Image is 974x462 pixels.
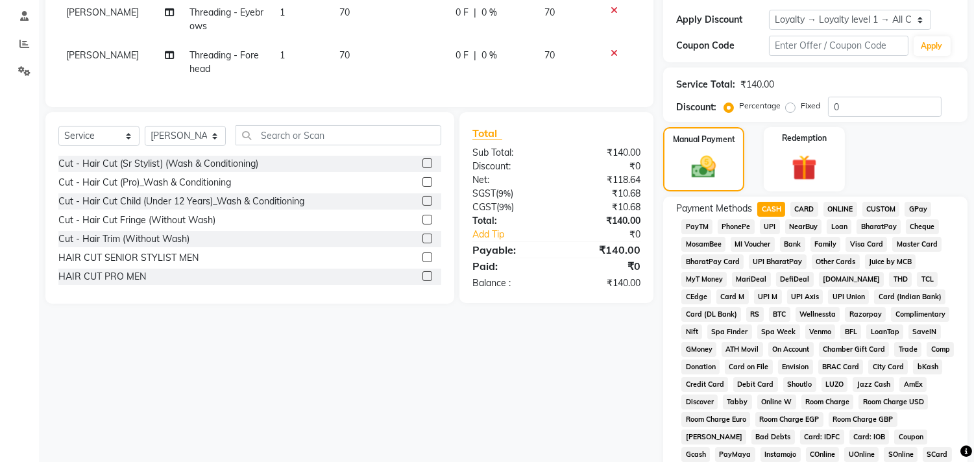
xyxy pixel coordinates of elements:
span: SGST [472,188,496,199]
div: ₹0 [557,258,651,274]
span: DefiDeal [776,272,814,287]
div: Cut - Hair Trim (Without Wash) [58,232,189,246]
span: [PERSON_NAME] [66,6,139,18]
div: Apply Discount [676,13,769,27]
span: Master Card [892,237,942,252]
div: Cut - Hair Cut Child (Under 12 Years)_Wash & Conditioning [58,195,304,208]
span: Card on File [725,359,773,374]
span: BharatPay Card [681,254,744,269]
span: Room Charge EGP [755,412,823,427]
span: TCL [917,272,938,287]
span: Jazz Cash [853,377,894,392]
div: ₹0 [557,160,651,173]
span: Discover [681,395,718,409]
button: Apply [914,36,951,56]
span: Room Charge Euro [681,412,750,427]
span: GMoney [681,342,716,357]
span: Threading - Eyebrows [190,6,264,32]
div: Cut - Hair Cut (Sr Stylist) (Wash & Conditioning) [58,157,258,171]
div: ₹140.00 [557,214,651,228]
span: BFL [840,324,861,339]
div: Balance : [463,276,557,290]
span: Complimentary [891,307,949,322]
label: Fixed [801,100,820,112]
label: Redemption [782,132,827,144]
span: Family [810,237,841,252]
span: Credit Card [681,377,728,392]
span: Room Charge USD [858,395,928,409]
span: Spa Finder [707,324,752,339]
span: ONLINE [823,202,857,217]
div: Coupon Code [676,39,769,53]
div: ( ) [463,201,557,214]
span: Card M [716,289,749,304]
span: UPI [760,219,780,234]
span: COnline [806,447,840,462]
span: CASH [757,202,785,217]
span: Venmo [805,324,836,339]
span: bKash [913,359,942,374]
span: 70 [339,6,350,18]
span: Razorpay [845,307,886,322]
span: Coupon [894,430,927,444]
span: Threading - Forehead [190,49,260,75]
span: Card (DL Bank) [681,307,741,322]
span: 0 % [481,6,497,19]
span: AmEx [899,377,927,392]
span: On Account [768,342,814,357]
span: PayTM [681,219,712,234]
div: Discount: [676,101,716,114]
span: Donation [681,359,720,374]
span: [DOMAIN_NAME] [819,272,884,287]
span: MyT Money [681,272,727,287]
span: UPI M [754,289,782,304]
span: 70 [339,49,350,61]
div: ₹140.00 [557,146,651,160]
span: Card (Indian Bank) [874,289,945,304]
div: ( ) [463,187,557,201]
span: ATH Movil [722,342,763,357]
img: _gift.svg [784,152,825,184]
span: Juice by MCB [865,254,916,269]
span: 1 [280,6,285,18]
span: MI Voucher [731,237,775,252]
span: BTC [769,307,790,322]
span: NearBuy [785,219,822,234]
span: Bad Debts [751,430,795,444]
span: PhonePe [718,219,755,234]
span: Trade [894,342,921,357]
div: Sub Total: [463,146,557,160]
span: Room Charge [801,395,854,409]
span: PayMaya [715,447,755,462]
span: Total [472,127,502,140]
span: 0 F [456,49,469,62]
span: Tabby [723,395,752,409]
span: 1 [280,49,285,61]
span: UOnline [844,447,879,462]
div: Service Total: [676,78,735,91]
span: Chamber Gift Card [819,342,890,357]
span: MariDeal [732,272,771,287]
span: 0 F [456,6,469,19]
span: | [474,6,476,19]
span: Payment Methods [676,202,752,215]
div: Total: [463,214,557,228]
span: CUSTOM [862,202,900,217]
span: Bank [780,237,805,252]
label: Manual Payment [673,134,735,145]
span: BharatPay [857,219,901,234]
input: Enter Offer / Coupon Code [769,36,908,56]
span: Envision [778,359,813,374]
span: Other Cards [812,254,860,269]
span: Instamojo [761,447,801,462]
span: THD [889,272,912,287]
span: CGST [472,201,496,213]
span: City Card [868,359,908,374]
span: 0 % [481,49,497,62]
span: Debit Card [733,377,778,392]
div: Paid: [463,258,557,274]
span: SaveIN [908,324,941,339]
img: _cash.svg [684,153,723,181]
span: Gcash [681,447,710,462]
span: 70 [545,49,555,61]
